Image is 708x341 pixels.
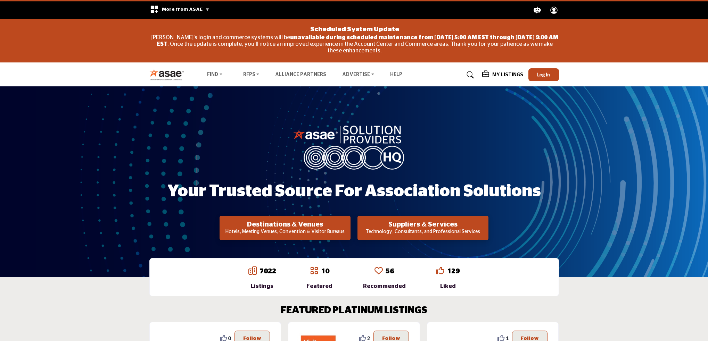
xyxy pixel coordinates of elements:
[222,229,348,236] p: Hotels, Meeting Venues, Convention & Visitor Bureaus
[460,69,478,80] a: Search
[374,266,383,276] a: Go to Recommended
[220,216,351,240] button: Destinations & Venues Hotels, Meeting Venues, Convention & Visitor Bureaus
[149,69,188,80] img: Site Logo
[363,282,406,290] div: Recommended
[151,34,558,54] p: [PERSON_NAME]'s login and commerce systems will be . Once the update is complete, you'll notice a...
[528,68,559,81] button: Log In
[386,268,394,275] a: 56
[492,72,523,78] h5: My Listings
[360,220,486,229] h2: Suppliers & Services
[146,1,214,19] div: More from ASAE
[357,216,488,240] button: Suppliers & Services Technology, Consultants, and Professional Services
[157,35,558,47] strong: unavailable during scheduled maintenance from [DATE] 5:00 AM EST through [DATE] 9:00 AM EST
[248,282,276,290] div: Listings
[151,23,558,34] div: Scheduled System Update
[436,266,444,275] i: Go to Liked
[293,124,415,170] img: image
[321,268,329,275] a: 10
[162,7,209,12] span: More from ASAE
[337,70,379,80] a: Advertise
[202,70,227,80] a: Find
[260,268,276,275] a: 7022
[360,229,486,236] p: Technology, Consultants, and Professional Services
[275,72,326,77] a: Alliance Partners
[310,266,318,276] a: Go to Featured
[222,220,348,229] h2: Destinations & Venues
[238,70,264,80] a: RFPs
[537,71,550,77] span: Log In
[436,282,460,290] div: Liked
[167,181,541,202] h1: Your Trusted Source for Association Solutions
[390,72,402,77] a: Help
[306,282,332,290] div: Featured
[281,305,427,317] h2: FEATURED PLATINUM LISTINGS
[482,71,523,79] div: My Listings
[447,268,460,275] a: 129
